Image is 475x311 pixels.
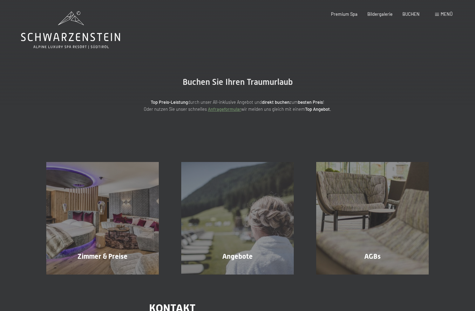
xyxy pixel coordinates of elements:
a: Buchung AGBs [305,162,440,275]
a: Buchung Zimmer & Preise [35,162,170,275]
a: Bildergalerie [367,11,393,17]
a: Buchung Angebote [170,162,305,275]
span: Angebote [222,252,253,261]
strong: Top Preis-Leistung [151,99,188,105]
a: BUCHEN [402,11,420,17]
span: Buchen Sie Ihren Traumurlaub [183,77,293,87]
span: Menü [441,11,453,17]
a: Anfrageformular [208,106,241,112]
strong: besten Preis [298,99,323,105]
strong: Top Angebot. [305,106,331,112]
span: AGBs [364,252,381,261]
a: Premium Spa [331,11,358,17]
p: durch unser All-inklusive Angebot und zum ! Oder nutzen Sie unser schnelles wir melden uns gleich... [97,99,378,113]
strong: direkt buchen [262,99,290,105]
span: Zimmer & Preise [77,252,128,261]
